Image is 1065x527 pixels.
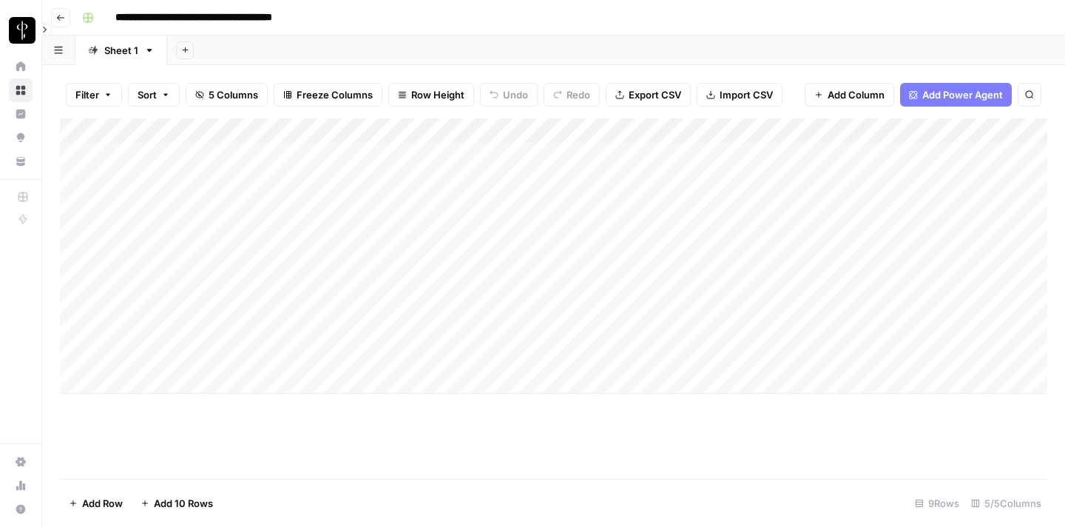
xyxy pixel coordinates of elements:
[274,83,382,107] button: Freeze Columns
[297,87,373,102] span: Freeze Columns
[9,450,33,474] a: Settings
[186,83,268,107] button: 5 Columns
[544,83,600,107] button: Redo
[411,87,464,102] span: Row Height
[480,83,538,107] button: Undo
[66,83,122,107] button: Filter
[805,83,894,107] button: Add Column
[75,36,167,65] a: Sheet 1
[9,497,33,521] button: Help + Support
[154,496,213,511] span: Add 10 Rows
[965,491,1047,515] div: 5/5 Columns
[828,87,885,102] span: Add Column
[503,87,528,102] span: Undo
[697,83,782,107] button: Import CSV
[104,43,138,58] div: Sheet 1
[388,83,474,107] button: Row Height
[629,87,681,102] span: Export CSV
[9,17,35,44] img: LP Production Workloads Logo
[82,496,123,511] span: Add Row
[9,102,33,126] a: Insights
[138,87,157,102] span: Sort
[9,150,33,173] a: Your Data
[9,12,33,49] button: Workspace: LP Production Workloads
[922,87,1003,102] span: Add Power Agent
[720,87,773,102] span: Import CSV
[900,83,1012,107] button: Add Power Agent
[75,87,99,102] span: Filter
[909,491,965,515] div: 9 Rows
[9,55,33,78] a: Home
[132,491,222,515] button: Add 10 Rows
[128,83,180,107] button: Sort
[567,87,590,102] span: Redo
[9,474,33,497] a: Usage
[209,87,258,102] span: 5 Columns
[9,126,33,150] a: Opportunities
[606,83,691,107] button: Export CSV
[9,78,33,102] a: Browse
[60,491,132,515] button: Add Row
